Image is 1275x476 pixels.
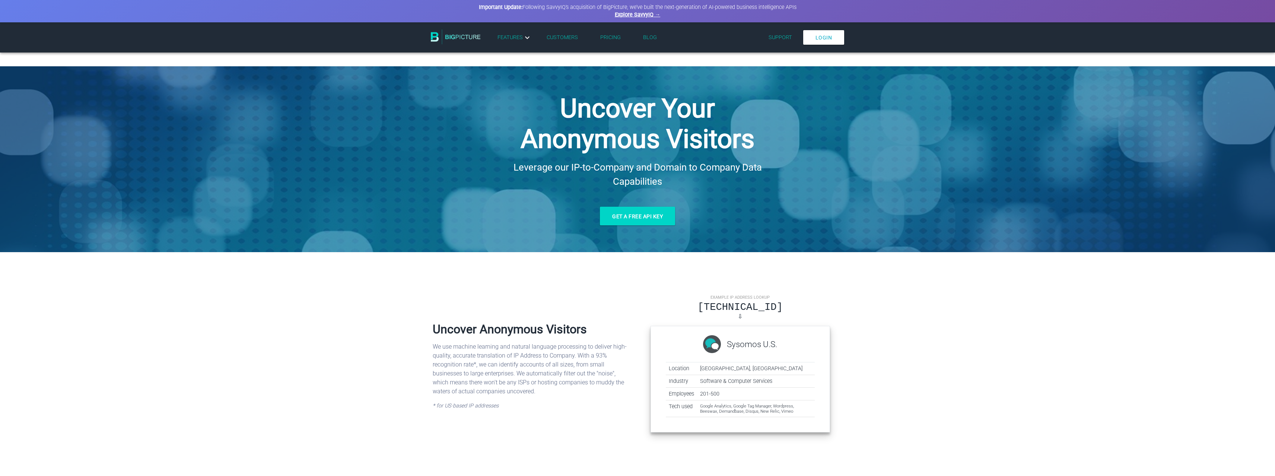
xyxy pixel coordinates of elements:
[498,93,777,154] h1: Uncover Your Anonymous Visitors
[703,335,721,353] img: sysomos-twitter.jpg
[651,301,830,313] div: [TECHNICAL_ID]
[803,30,845,45] a: Login
[666,362,697,375] td: Location
[600,207,675,225] a: Get a free API key
[431,29,481,44] img: BigPicture.io
[497,33,532,42] a: Features
[666,375,697,387] td: Industry
[697,375,815,387] td: Software & Computer Services
[666,335,815,353] div: Sysomos U.S.
[651,294,830,301] div: Example IP Address Lookup
[666,400,697,417] td: Tech used
[433,322,632,336] h2: Uncover Anonymous Visitors
[433,342,632,396] p: We use machine learning and natural language processing to deliver high-quality, accurate transla...
[697,387,815,400] td: 201-500
[433,402,632,410] p: * for US-based IP addresses
[666,387,697,400] td: Employees
[498,160,777,189] h2: Leverage our IP-to-Company and Domain to Company Data Capabilities
[697,400,815,417] td: google analytics, google tag manager, wordpress, beeswax, demandbase, disqus, new relic, vimeo
[697,362,815,375] td: [GEOGRAPHIC_DATA], [GEOGRAPHIC_DATA]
